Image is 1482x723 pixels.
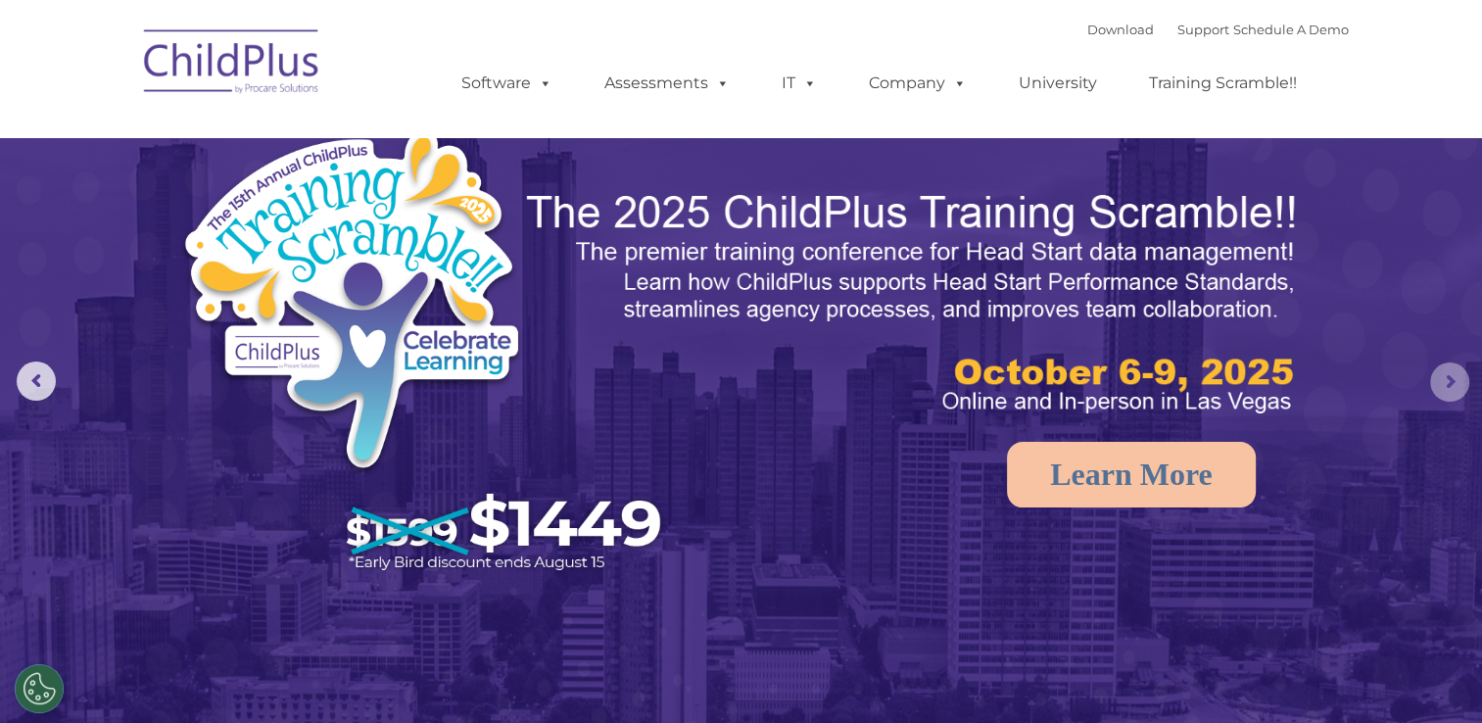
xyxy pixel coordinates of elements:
[1087,22,1154,37] a: Download
[585,64,749,103] a: Assessments
[272,129,332,144] span: Last name
[849,64,986,103] a: Company
[1233,22,1349,37] a: Schedule A Demo
[762,64,837,103] a: IT
[1129,64,1316,103] a: Training Scramble!!
[272,210,356,224] span: Phone number
[15,664,64,713] button: Cookies Settings
[999,64,1117,103] a: University
[442,64,572,103] a: Software
[1087,22,1349,37] font: |
[1177,22,1229,37] a: Support
[134,16,330,114] img: ChildPlus by Procare Solutions
[1007,442,1256,507] a: Learn More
